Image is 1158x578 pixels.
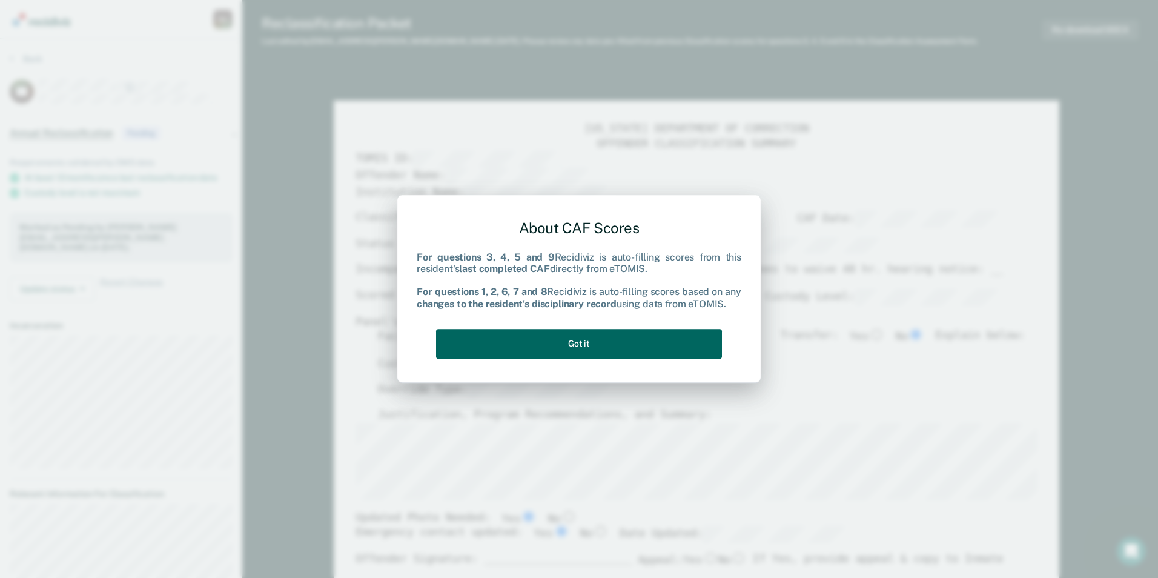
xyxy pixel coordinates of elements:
b: last completed CAF [459,263,549,274]
div: About CAF Scores [417,210,741,247]
b: changes to the resident's disciplinary record [417,298,617,310]
b: For questions 3, 4, 5 and 9 [417,251,555,263]
div: Recidiviz is auto-filling scores from this resident's directly from eTOMIS. Recidiviz is auto-fil... [417,251,741,310]
b: For questions 1, 2, 6, 7 and 8 [417,287,547,298]
button: Got it [436,329,722,359]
